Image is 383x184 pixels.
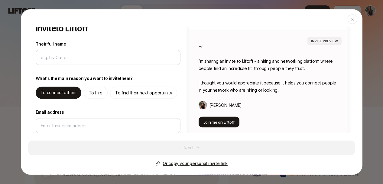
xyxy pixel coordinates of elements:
button: Or copy your personal invite link [155,160,228,167]
p: To connect others [41,89,76,96]
input: e.g. Liv Carter [41,54,175,61]
label: Their full name [36,40,180,48]
p: Or copy your personal invite link [163,160,228,167]
p: Invite to Liftoff [36,24,88,33]
p: [PERSON_NAME] [209,102,242,109]
p: To find their next opportunity [115,89,172,97]
img: Ciara [199,101,207,109]
label: Email address [36,109,180,116]
p: To hire [89,89,102,97]
p: What's the main reason you want to invite them ? [36,75,133,82]
p: Hi! I’m sharing an invite to Liftoff - a hiring and networking platform where people find an incr... [199,43,338,94]
input: Enter their email address [41,122,175,129]
p: INVITE PREVIEW [311,38,338,44]
button: Join me on Liftoff [199,117,239,128]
